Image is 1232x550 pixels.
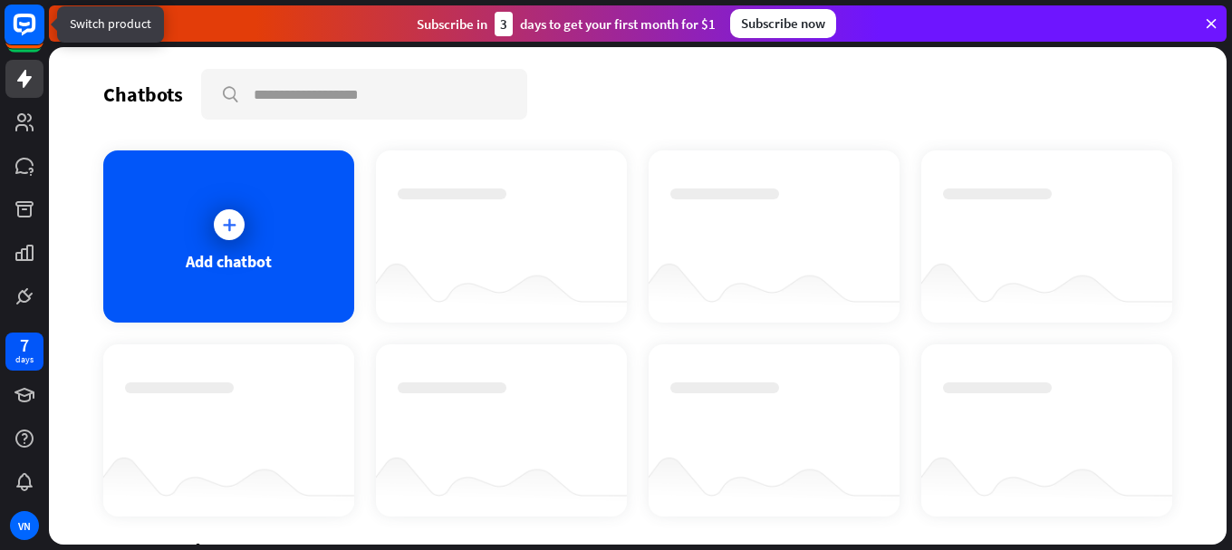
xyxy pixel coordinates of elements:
div: 7 [20,337,29,353]
div: Add chatbot [186,251,272,272]
a: 7 days [5,333,43,371]
div: Subscribe now [730,9,836,38]
div: VN [10,511,39,540]
div: 3 [495,12,513,36]
div: Subscribe in days to get your first month for $1 [417,12,716,36]
button: Open LiveChat chat widget [14,7,69,62]
div: Chatbots [103,82,183,107]
div: days [15,353,34,366]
